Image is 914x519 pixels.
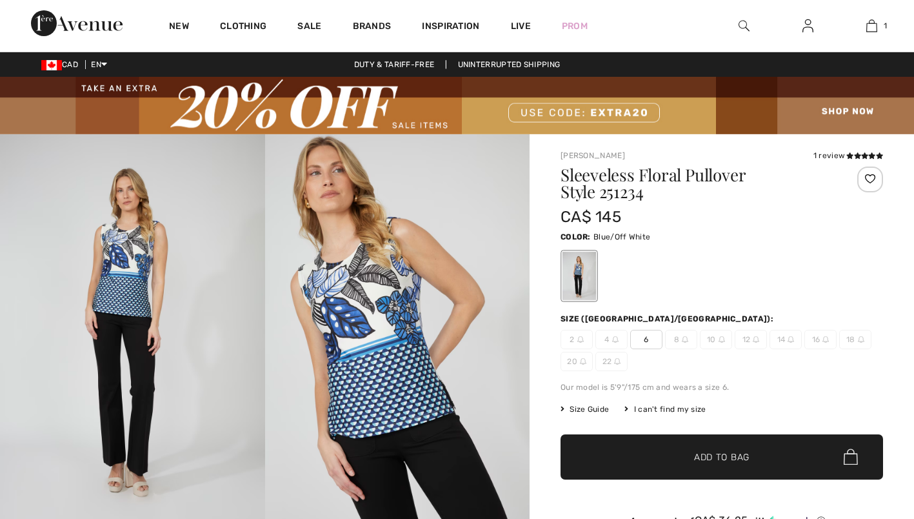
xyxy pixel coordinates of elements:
span: EN [91,60,107,69]
img: search the website [739,18,750,34]
span: 4 [595,330,628,349]
span: Inspiration [422,21,479,34]
span: 6 [630,330,662,349]
span: 18 [839,330,871,349]
span: Blue/Off White [593,232,650,241]
img: ring-m.svg [858,336,864,343]
a: Live [511,19,531,33]
a: Sign In [792,18,824,34]
div: Blue/Off White [562,252,596,300]
a: [PERSON_NAME] [561,151,625,160]
img: ring-m.svg [753,336,759,343]
img: ring-m.svg [580,358,586,365]
a: New [169,21,189,34]
div: Our model is 5'9"/175 cm and wears a size 6. [561,382,883,393]
div: Size ([GEOGRAPHIC_DATA]/[GEOGRAPHIC_DATA]): [561,313,776,325]
img: ring-m.svg [577,336,584,343]
button: Add to Bag [561,434,883,480]
span: 2 [561,330,593,349]
img: My Bag [866,18,877,34]
div: I can't find my size [624,403,706,415]
span: 14 [770,330,802,349]
img: ring-m.svg [719,336,725,343]
div: 1 review [813,150,883,161]
a: Brands [353,21,392,34]
a: Prom [562,19,588,33]
span: 1 [884,20,887,32]
img: Bag.svg [844,449,858,465]
span: 22 [595,352,628,371]
span: 8 [665,330,697,349]
span: Color: [561,232,591,241]
span: 10 [700,330,732,349]
a: Clothing [220,21,266,34]
img: ring-m.svg [788,336,794,343]
a: Sale [297,21,321,34]
img: ring-m.svg [614,358,621,365]
span: Size Guide [561,403,609,415]
span: 20 [561,352,593,371]
h1: Sleeveless Floral Pullover Style 251234 [561,167,830,200]
span: CA$ 145 [561,208,621,226]
span: CAD [41,60,83,69]
img: My Info [802,18,813,34]
span: 12 [735,330,767,349]
img: ring-m.svg [822,336,829,343]
img: Canadian Dollar [41,60,62,70]
img: ring-m.svg [612,336,619,343]
span: 16 [804,330,837,349]
img: ring-m.svg [682,336,688,343]
img: 1ère Avenue [31,10,123,36]
a: 1 [840,18,903,34]
span: Add to Bag [694,450,750,463]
